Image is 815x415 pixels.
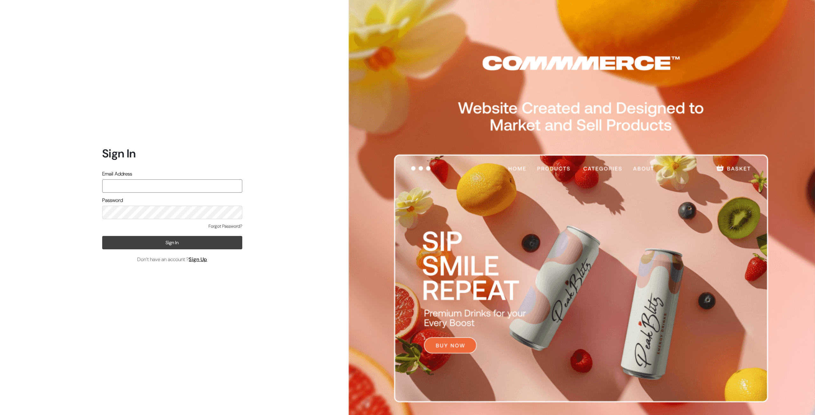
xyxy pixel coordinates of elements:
[102,147,242,160] h1: Sign In
[137,256,207,263] span: Don’t have an account ?
[102,170,132,178] label: Email Address
[102,236,242,249] button: Sign In
[209,223,242,230] a: Forgot Password?
[189,256,207,263] a: Sign Up
[102,197,123,204] label: Password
